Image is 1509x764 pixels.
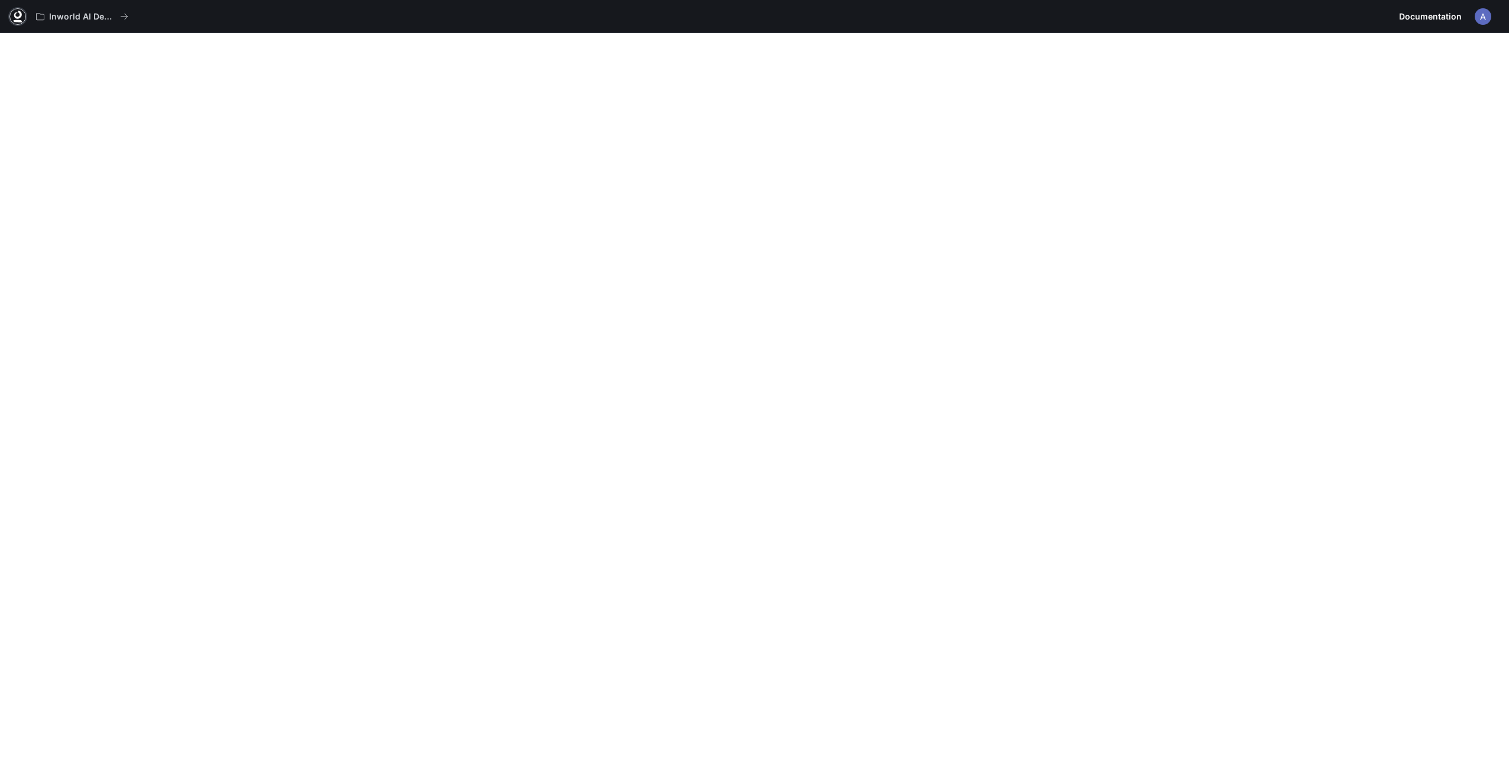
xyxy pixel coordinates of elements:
span: Documentation [1399,9,1462,24]
button: All workspaces [31,5,134,28]
p: Inworld AI Demos [49,12,115,22]
button: User avatar [1471,5,1495,28]
img: User avatar [1475,8,1491,25]
a: Documentation [1394,5,1466,28]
